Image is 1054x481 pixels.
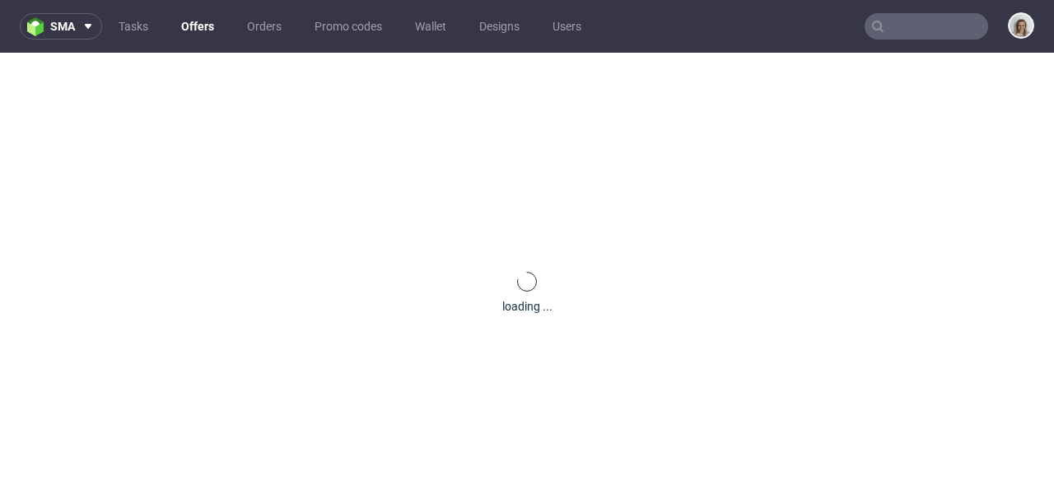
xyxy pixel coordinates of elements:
a: Tasks [109,13,158,40]
img: logo [27,17,50,36]
a: Promo codes [305,13,392,40]
a: Orders [237,13,291,40]
a: Designs [469,13,529,40]
a: Offers [171,13,224,40]
div: loading ... [502,298,553,315]
span: sma [50,21,75,32]
a: Users [543,13,591,40]
a: Wallet [405,13,456,40]
button: sma [20,13,102,40]
img: Monika Poźniak [1010,14,1033,37]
